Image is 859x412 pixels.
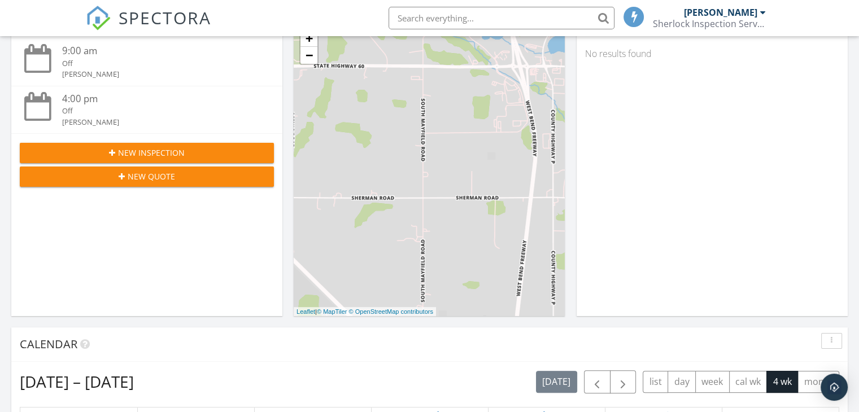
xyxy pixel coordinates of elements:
[643,371,668,393] button: list
[118,147,185,159] span: New Inspection
[119,6,211,29] span: SPECTORA
[300,30,317,47] a: Zoom in
[20,336,77,352] span: Calendar
[668,371,696,393] button: day
[62,44,253,58] div: 9:00 am
[296,308,315,315] a: Leaflet
[577,38,848,69] div: No results found
[20,166,274,187] button: New Quote
[62,92,253,106] div: 4:00 pm
[766,371,798,393] button: 4 wk
[62,69,253,80] div: [PERSON_NAME]
[684,7,757,18] div: [PERSON_NAME]
[20,370,134,393] h2: [DATE] – [DATE]
[86,6,111,30] img: The Best Home Inspection Software - Spectora
[797,371,839,393] button: month
[317,308,347,315] a: © MapTiler
[128,170,175,182] span: New Quote
[584,370,611,393] button: Previous
[695,371,730,393] button: week
[294,307,436,317] div: |
[62,117,253,128] div: [PERSON_NAME]
[349,308,433,315] a: © OpenStreetMap contributors
[610,370,636,393] button: Next
[62,58,253,69] div: Off
[20,143,274,163] button: New Inspection
[300,47,317,64] a: Zoom out
[389,7,614,29] input: Search everything...
[62,106,253,116] div: Off
[653,18,766,29] div: Sherlock Inspection Services LLC
[536,371,577,393] button: [DATE]
[821,374,848,401] div: Open Intercom Messenger
[729,371,768,393] button: cal wk
[86,15,211,39] a: SPECTORA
